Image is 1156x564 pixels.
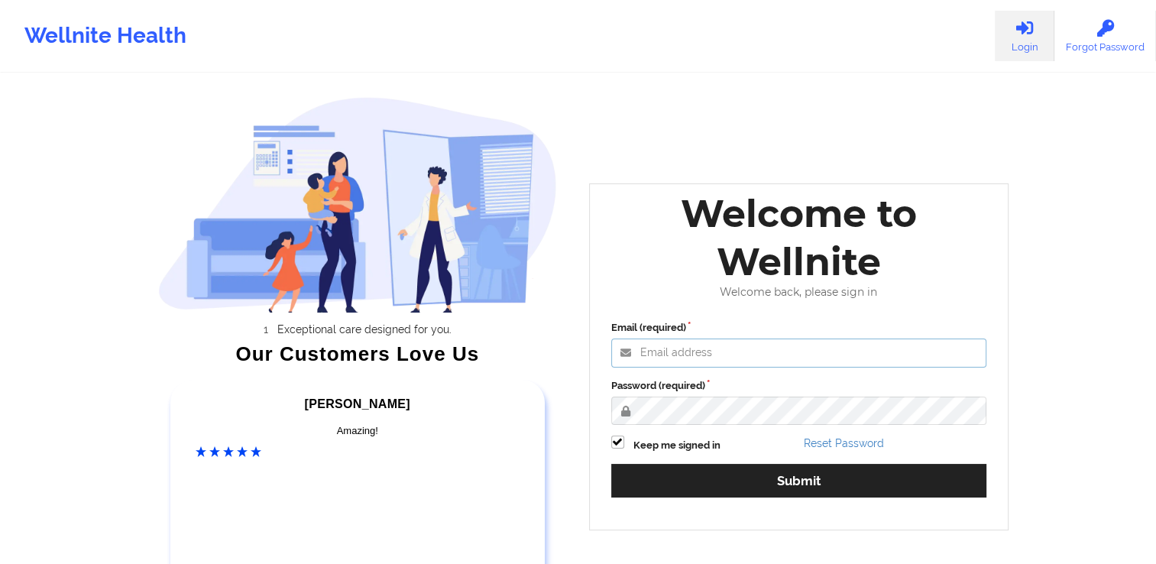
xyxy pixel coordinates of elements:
[158,96,557,313] img: wellnite-auth-hero_200.c722682e.png
[611,464,987,497] button: Submit
[995,11,1054,61] a: Login
[172,323,557,335] li: Exceptional care designed for you.
[611,339,987,368] input: Email address
[601,286,998,299] div: Welcome back, please sign in
[611,320,987,335] label: Email (required)
[196,423,520,439] div: Amazing!
[611,378,987,394] label: Password (required)
[158,346,557,361] div: Our Customers Love Us
[633,438,720,453] label: Keep me signed in
[601,190,998,286] div: Welcome to Wellnite
[1054,11,1156,61] a: Forgot Password
[305,397,410,410] span: [PERSON_NAME]
[804,437,884,449] a: Reset Password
